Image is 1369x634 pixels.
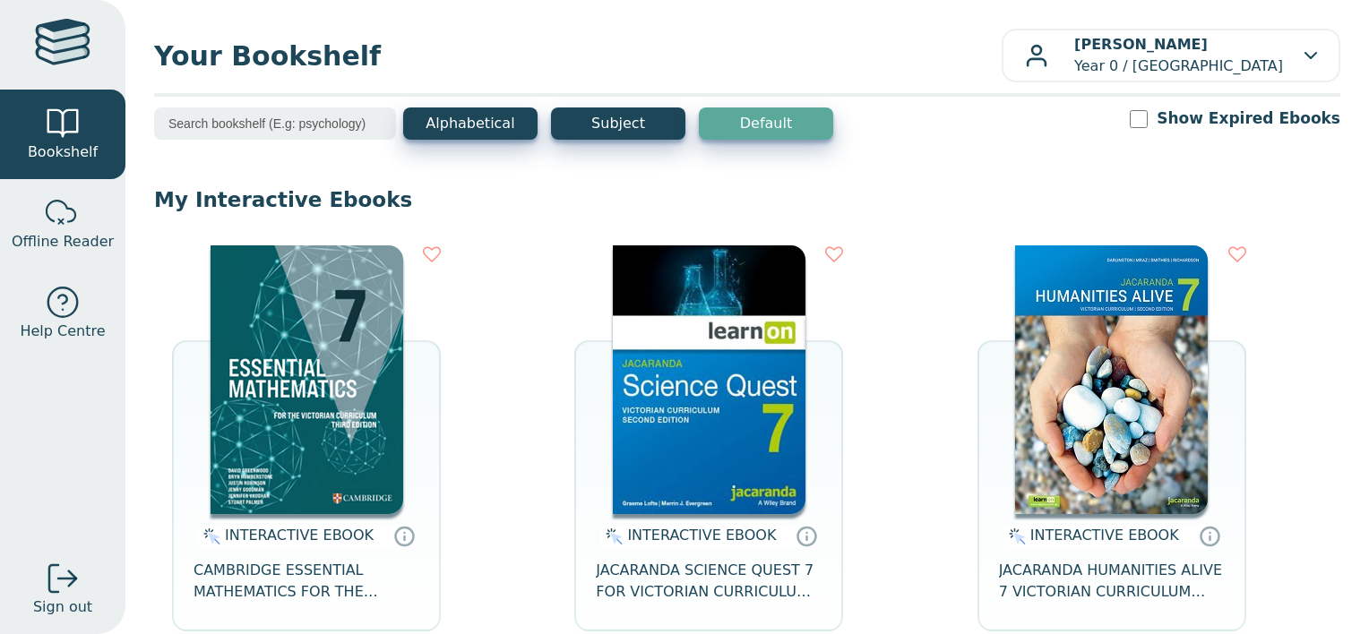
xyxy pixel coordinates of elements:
[154,186,1340,213] p: My Interactive Ebooks
[198,526,220,547] img: interactive.svg
[194,560,419,603] span: CAMBRIDGE ESSENTIAL MATHEMATICS FOR THE VICTORIAN CURRICULUM YEAR 7 EBOOK 3E
[28,141,98,163] span: Bookshelf
[999,560,1225,603] span: JACARANDA HUMANITIES ALIVE 7 VICTORIAN CURRICULUM LEARNON EBOOK 2E
[796,525,817,546] a: Interactive eBooks are accessed online via the publisher’s portal. They contain interactive resou...
[12,231,114,253] span: Offline Reader
[225,527,374,544] span: INTERACTIVE EBOOK
[1003,526,1026,547] img: interactive.svg
[154,36,1002,76] span: Your Bookshelf
[627,527,776,544] span: INTERACTIVE EBOOK
[600,526,623,547] img: interactive.svg
[20,321,105,342] span: Help Centre
[154,107,396,140] input: Search bookshelf (E.g: psychology)
[393,525,415,546] a: Interactive eBooks are accessed online via the publisher’s portal. They contain interactive resou...
[211,245,403,514] img: a4cdec38-c0cf-47c5-bca4-515c5eb7b3e9.png
[596,560,822,603] span: JACARANDA SCIENCE QUEST 7 FOR VICTORIAN CURRICULUM LEARNON 2E EBOOK
[1074,36,1208,53] b: [PERSON_NAME]
[1002,29,1340,82] button: [PERSON_NAME]Year 0 / [GEOGRAPHIC_DATA]
[403,107,538,140] button: Alphabetical
[551,107,685,140] button: Subject
[33,596,92,618] span: Sign out
[1015,245,1208,514] img: 429ddfad-7b91-e911-a97e-0272d098c78b.jpg
[699,107,833,140] button: Default
[1030,527,1179,544] span: INTERACTIVE EBOOK
[1074,34,1283,77] p: Year 0 / [GEOGRAPHIC_DATA]
[1199,525,1220,546] a: Interactive eBooks are accessed online via the publisher’s portal. They contain interactive resou...
[1157,107,1340,130] label: Show Expired Ebooks
[613,245,805,514] img: 329c5ec2-5188-ea11-a992-0272d098c78b.jpg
